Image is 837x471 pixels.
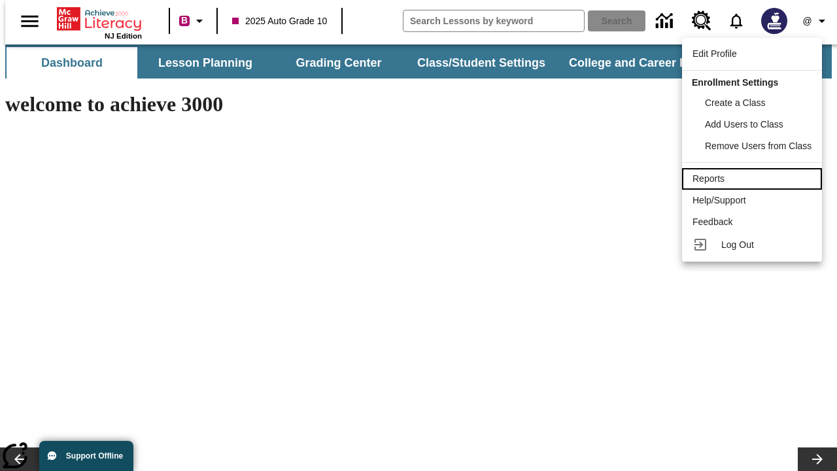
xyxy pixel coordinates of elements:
span: Add Users to Class [705,119,783,130]
span: Remove Users from Class [705,141,811,151]
span: Enrollment Settings [692,77,778,88]
span: Edit Profile [692,48,737,59]
span: Feedback [692,217,732,227]
span: Help/Support [692,195,746,205]
span: Create a Class [705,97,766,108]
span: Log Out [721,239,754,250]
span: Reports [692,173,725,184]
